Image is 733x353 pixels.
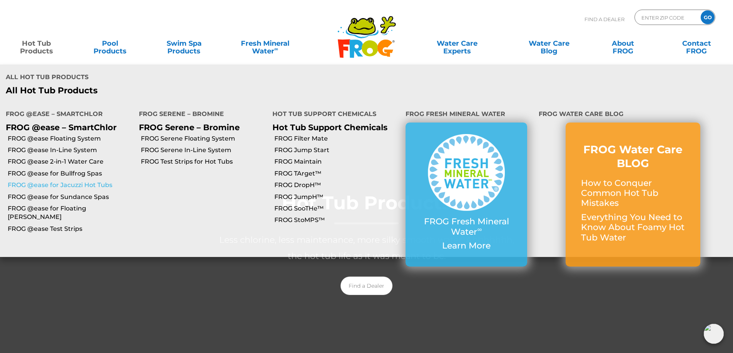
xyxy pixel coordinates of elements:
[411,36,504,51] a: Water CareExperts
[8,181,133,189] a: FROG @ease for Jacuzzi Hot Tubs
[641,12,693,23] input: Zip Code Form
[82,36,139,51] a: PoolProducts
[155,36,213,51] a: Swim SpaProducts
[141,146,266,154] a: FROG Serene In-Line System
[8,225,133,233] a: FROG @ease Test Strips
[139,123,260,132] p: FROG Serene – Bromine
[584,10,624,29] p: Find A Dealer
[272,107,394,123] h4: Hot Tub Support Chemicals
[274,46,278,52] sup: ∞
[272,123,387,132] a: Hot Tub Support Chemicals
[581,212,685,243] p: Everything You Need to Know About Foamy Hot Tub Water
[274,146,400,154] a: FROG Jump Start
[6,107,127,123] h4: FROG @ease – SmartChlor
[8,204,133,222] a: FROG @ease for Floating [PERSON_NAME]
[704,324,724,344] img: openIcon
[539,107,727,123] h4: FROG Water Care Blog
[229,36,301,51] a: Fresh MineralWater∞
[6,86,361,96] a: All Hot Tub Products
[701,10,715,24] input: GO
[341,277,392,295] a: Find a Dealer
[406,107,527,123] h4: FROG Fresh Mineral Water
[274,157,400,166] a: FROG Maintain
[6,70,361,86] h4: All Hot Tub Products
[274,169,400,178] a: FROG TArget™
[8,36,65,51] a: Hot TubProducts
[274,204,400,213] a: FROG SooTHe™
[594,36,651,51] a: AboutFROG
[421,217,512,237] p: FROG Fresh Mineral Water
[8,157,133,166] a: FROG @ease 2-in-1 Water Care
[421,241,512,251] p: Learn More
[141,134,266,143] a: FROG Serene Floating System
[581,143,685,171] h3: FROG Water Care BLOG
[139,107,260,123] h4: FROG Serene – Bromine
[581,143,685,247] a: FROG Water Care BLOG How to Conquer Common Hot Tub Mistakes Everything You Need to Know About Foa...
[421,134,512,255] a: FROG Fresh Mineral Water∞ Learn More
[274,181,400,189] a: FROG DropH™
[274,134,400,143] a: FROG Filter Mate
[8,193,133,201] a: FROG @ease for Sundance Spas
[6,123,127,132] p: FROG @ease – SmartChlor
[274,216,400,224] a: FROG StoMPS™
[477,225,482,233] sup: ∞
[668,36,725,51] a: ContactFROG
[581,178,685,209] p: How to Conquer Common Hot Tub Mistakes
[8,146,133,154] a: FROG @ease In-Line System
[520,36,578,51] a: Water CareBlog
[8,169,133,178] a: FROG @ease for Bullfrog Spas
[8,134,133,143] a: FROG @ease Floating System
[141,157,266,166] a: FROG Test Strips for Hot Tubs
[274,193,400,201] a: FROG JumpH™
